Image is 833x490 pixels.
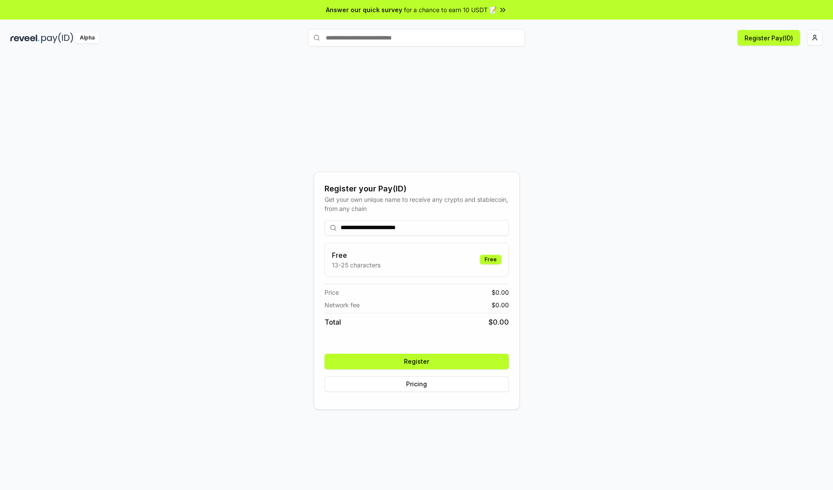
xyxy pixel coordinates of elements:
[325,195,509,213] div: Get your own unique name to receive any crypto and stablecoin, from any chain
[41,33,73,43] img: pay_id
[332,250,380,260] h3: Free
[75,33,99,43] div: Alpha
[480,255,502,264] div: Free
[326,5,402,14] span: Answer our quick survey
[492,300,509,309] span: $ 0.00
[325,354,509,369] button: Register
[325,300,360,309] span: Network fee
[325,317,341,327] span: Total
[404,5,497,14] span: for a chance to earn 10 USDT 📝
[325,183,509,195] div: Register your Pay(ID)
[489,317,509,327] span: $ 0.00
[738,30,800,46] button: Register Pay(ID)
[325,376,509,392] button: Pricing
[332,260,380,270] p: 13-25 characters
[492,288,509,297] span: $ 0.00
[325,288,339,297] span: Price
[10,33,39,43] img: reveel_dark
